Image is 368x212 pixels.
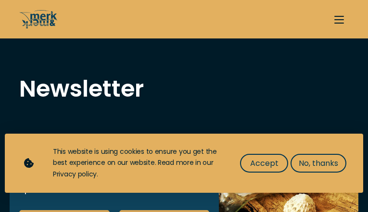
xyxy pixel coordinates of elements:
div: This website is using cookies to ensure you get the best experience on our website. Read more in ... [53,146,221,180]
a: Privacy policy [53,169,97,179]
span: Accept [250,157,279,169]
span: No, thanks [299,157,338,169]
h1: Newsletter [19,77,349,101]
button: No, thanks [291,154,346,173]
button: Accept [240,154,288,173]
